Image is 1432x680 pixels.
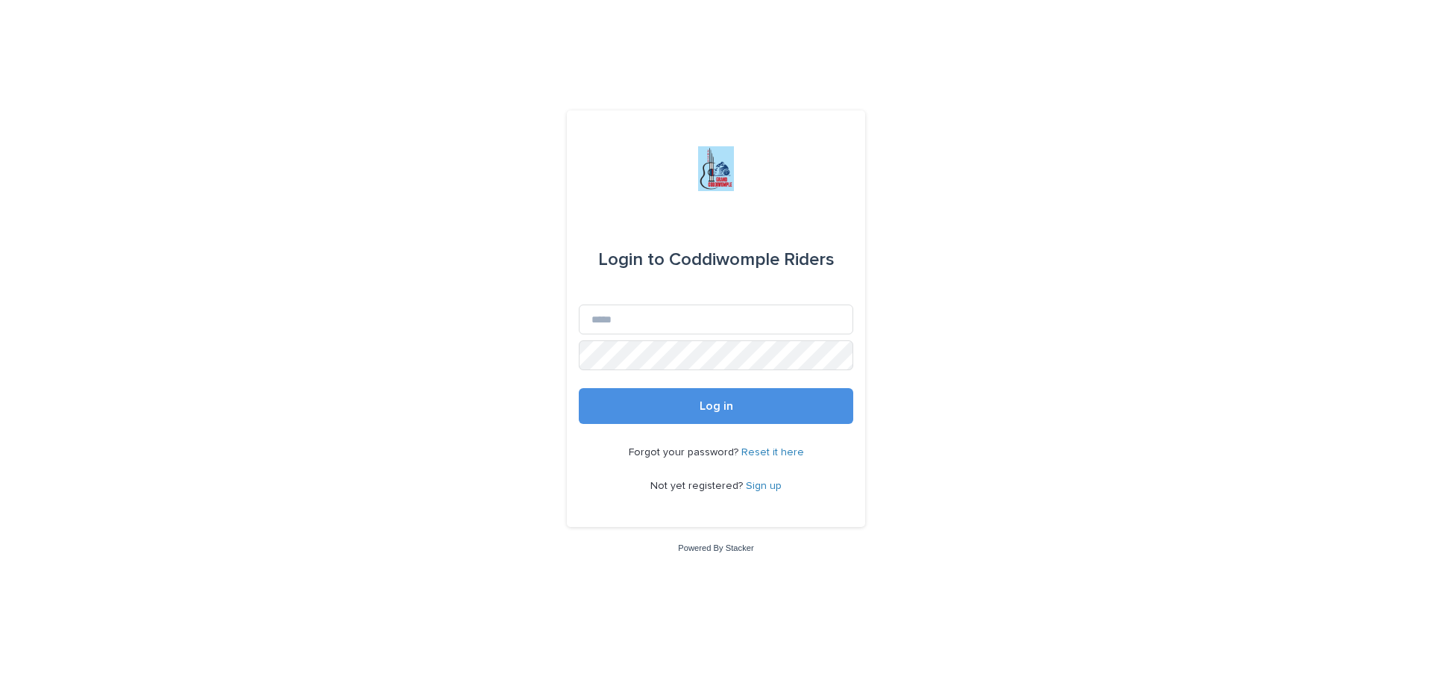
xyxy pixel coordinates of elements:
a: Sign up [746,481,782,491]
a: Powered By Stacker [678,543,753,552]
span: Forgot your password? [629,447,741,458]
a: Reset it here [741,447,804,458]
span: Login to [598,251,665,269]
button: Log in [579,388,853,424]
img: jxsLJbdS1eYBI7rVAS4p [698,146,734,191]
span: Log in [700,400,733,412]
span: Not yet registered? [650,481,746,491]
div: Coddiwomple Riders [598,239,835,281]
